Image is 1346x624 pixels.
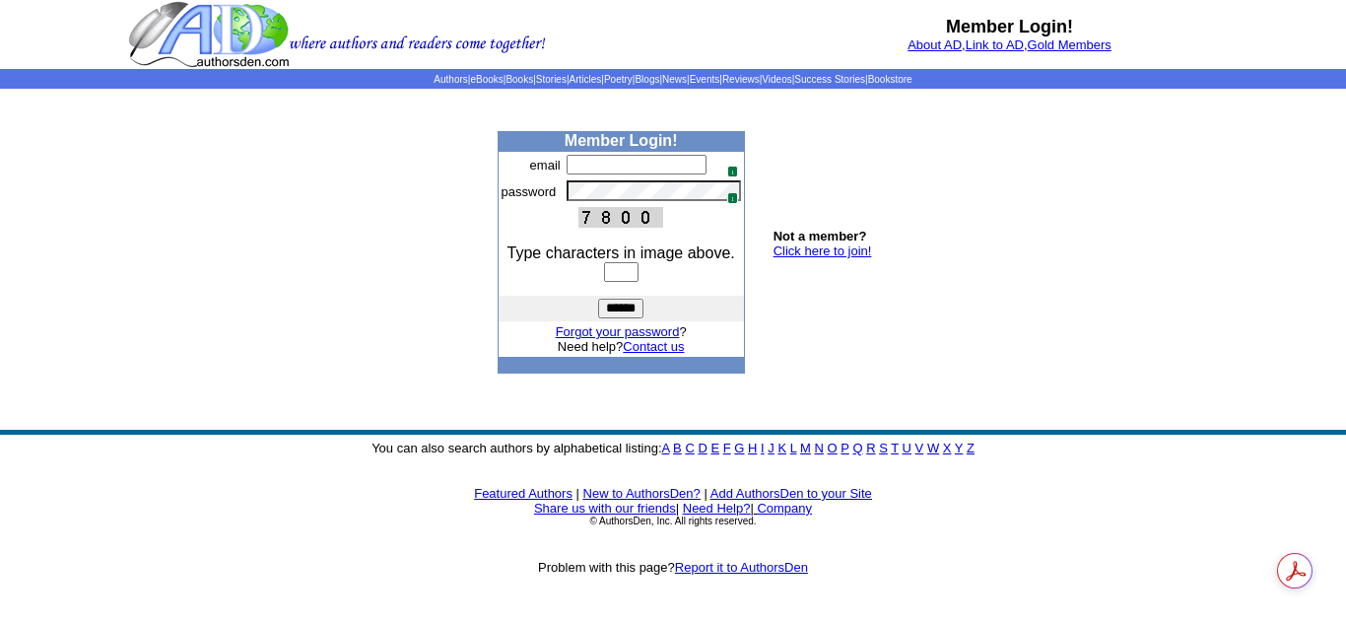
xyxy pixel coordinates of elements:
[757,501,812,516] a: Company
[530,158,561,173] font: email
[727,192,738,204] span: 1
[841,441,848,455] a: P
[556,324,687,339] font: ?
[507,244,735,261] font: Type characters in image above.
[815,441,824,455] a: N
[774,229,867,243] b: Not a member?
[556,324,680,339] a: Forgot your password
[966,37,1024,52] a: Link to AD
[710,486,872,501] a: Add AuthorsDen to your Site
[676,501,679,516] font: |
[762,74,791,85] a: Videos
[371,441,975,455] font: You can also search authors by alphabetical listing:
[734,441,744,455] a: G
[768,441,774,455] a: J
[750,501,812,516] font: |
[723,441,731,455] a: F
[698,441,707,455] a: D
[915,441,924,455] a: V
[623,339,684,354] a: Contact us
[558,339,685,354] font: Need help?
[565,132,678,149] b: Member Login!
[1028,37,1111,52] a: Gold Members
[800,441,811,455] a: M
[502,184,557,199] font: password
[690,74,720,85] a: Events
[474,486,572,501] a: Featured Authors
[879,441,888,455] a: S
[685,441,694,455] a: C
[828,441,838,455] a: O
[927,441,939,455] a: W
[719,184,735,200] img: npw-badge-icon.svg
[719,158,735,173] img: npw-badge-icon.svg
[683,501,751,516] a: Need Help?
[722,74,760,85] a: Reviews
[505,74,533,85] a: Books
[662,441,670,455] a: A
[790,441,797,455] a: L
[908,37,1111,52] font: , ,
[955,441,963,455] a: Y
[583,486,701,501] a: New to AuthorsDen?
[570,74,602,85] a: Articles
[774,243,872,258] a: Click here to join!
[727,166,738,177] span: 1
[748,441,757,455] a: H
[761,441,765,455] a: I
[434,74,911,85] span: | | | | | | | | | | | |
[704,486,707,501] font: |
[710,441,719,455] a: E
[943,441,952,455] a: X
[967,441,975,455] a: Z
[673,441,682,455] a: B
[604,74,633,85] a: Poetry
[538,560,808,575] font: Problem with this page?
[866,441,875,455] a: R
[891,441,899,455] a: T
[908,37,962,52] a: About AD
[852,441,862,455] a: Q
[536,74,567,85] a: Stories
[534,501,676,516] a: Share us with our friends
[576,486,579,501] font: |
[589,516,756,526] font: © AuthorsDen, Inc. All rights reserved.
[470,74,503,85] a: eBooks
[777,441,786,455] a: K
[868,74,912,85] a: Bookstore
[903,441,911,455] a: U
[662,74,687,85] a: News
[946,17,1073,36] b: Member Login!
[578,207,663,228] img: This Is CAPTCHA Image
[635,74,659,85] a: Blogs
[434,74,467,85] a: Authors
[675,560,808,575] a: Report it to AuthorsDen
[794,74,865,85] a: Success Stories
